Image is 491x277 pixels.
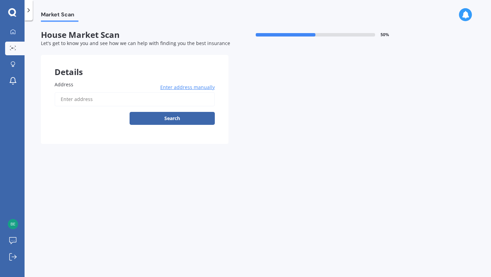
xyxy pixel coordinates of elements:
span: 50 % [381,32,389,37]
span: Enter address manually [160,84,215,91]
span: Let's get to know you and see how we can help with finding you the best insurance [41,40,230,46]
img: 028d1f1015eee9b68e537ab4e4121a1d [8,219,18,229]
div: Details [41,55,228,75]
span: Address [55,81,73,88]
input: Enter address [55,92,215,106]
span: Market Scan [41,11,78,20]
button: Search [130,112,215,125]
span: House Market Scan [41,30,228,40]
